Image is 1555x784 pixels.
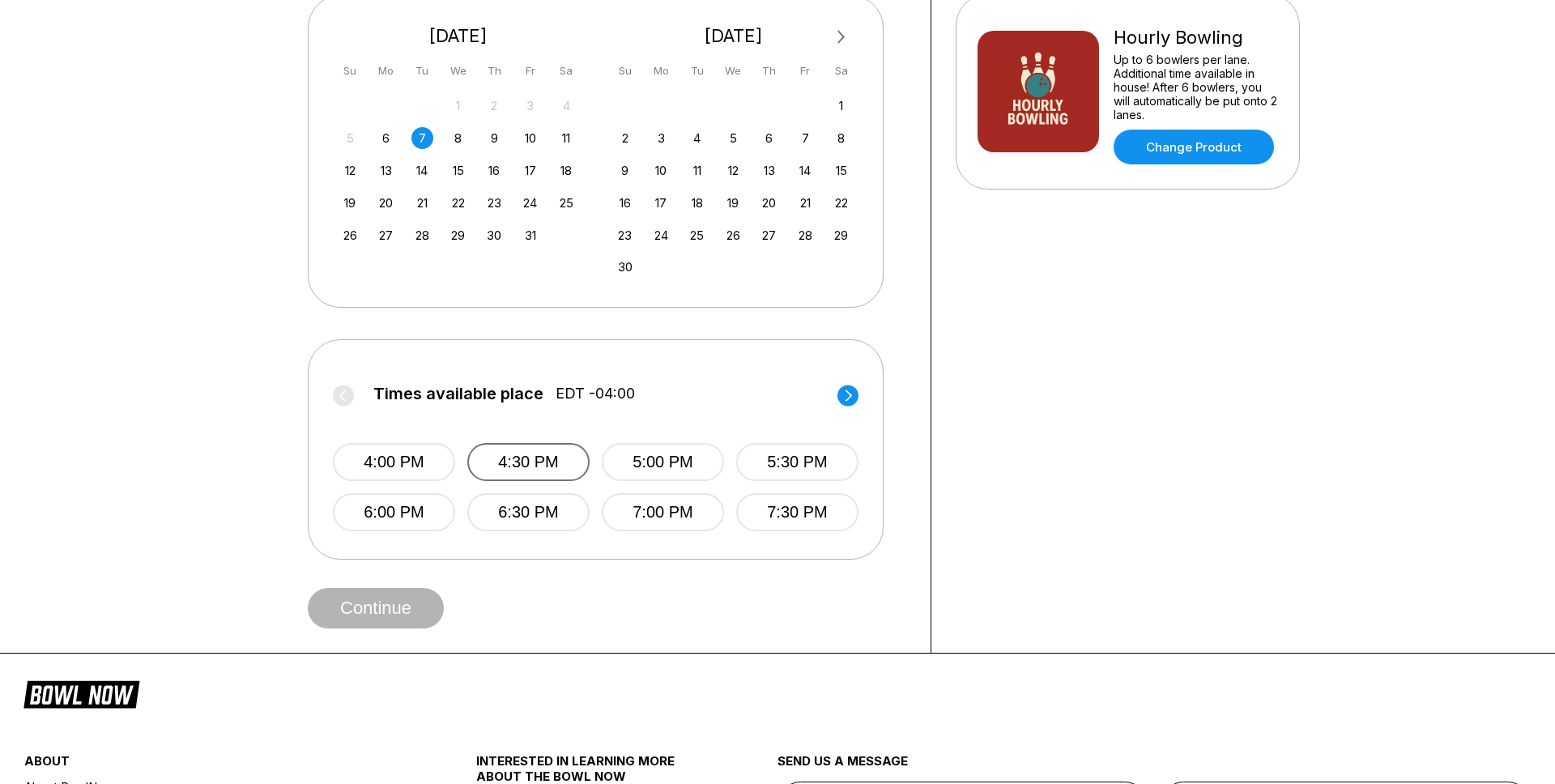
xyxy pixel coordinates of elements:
div: Choose Monday, October 27th, 2025 [375,224,397,246]
button: 4:30 PM [467,443,590,481]
div: Choose Tuesday, November 25th, 2025 [686,224,708,246]
div: Choose Tuesday, October 14th, 2025 [411,160,433,181]
div: month 2025-11 [612,93,855,279]
div: Choose Sunday, October 19th, 2025 [339,192,361,214]
div: Choose Thursday, November 13th, 2025 [758,160,780,181]
div: Th [484,60,505,82]
div: Choose Monday, November 17th, 2025 [650,192,672,214]
div: Mo [375,60,397,82]
div: Not available Sunday, October 5th, 2025 [339,127,361,149]
button: 7:30 PM [736,493,858,531]
div: Choose Friday, November 28th, 2025 [795,224,816,246]
div: Choose Friday, October 24th, 2025 [519,192,541,214]
div: Choose Monday, November 24th, 2025 [650,224,672,246]
div: Choose Saturday, November 22nd, 2025 [830,192,852,214]
div: Sa [830,60,852,82]
div: Tu [411,60,433,82]
div: [DATE] [333,25,584,47]
div: Choose Wednesday, October 29th, 2025 [447,224,469,246]
div: Choose Monday, November 3rd, 2025 [650,127,672,149]
div: Choose Wednesday, October 15th, 2025 [447,160,469,181]
div: Fr [795,60,816,82]
button: 6:00 PM [333,493,455,531]
div: Not available Friday, October 3rd, 2025 [519,95,541,117]
div: Choose Sunday, November 2nd, 2025 [614,127,636,149]
div: Choose Friday, November 21st, 2025 [795,192,816,214]
div: Choose Saturday, October 18th, 2025 [556,160,577,181]
div: Not available Wednesday, October 1st, 2025 [447,95,469,117]
a: Change Product [1114,130,1274,164]
button: 5:30 PM [736,443,858,481]
div: We [722,60,744,82]
div: Choose Sunday, November 16th, 2025 [614,192,636,214]
div: Choose Wednesday, November 5th, 2025 [722,127,744,149]
div: Th [758,60,780,82]
div: Choose Tuesday, November 18th, 2025 [686,192,708,214]
button: 7:00 PM [602,493,724,531]
div: Choose Saturday, November 15th, 2025 [830,160,852,181]
button: 5:00 PM [602,443,724,481]
button: Next Month [829,24,854,50]
div: Choose Monday, November 10th, 2025 [650,160,672,181]
div: Not available Thursday, October 2nd, 2025 [484,95,505,117]
div: Choose Friday, October 31st, 2025 [519,224,541,246]
div: Choose Monday, October 13th, 2025 [375,160,397,181]
div: Choose Thursday, October 23rd, 2025 [484,192,505,214]
div: Choose Monday, October 6th, 2025 [375,127,397,149]
button: 4:00 PM [333,443,455,481]
div: Choose Saturday, November 29th, 2025 [830,224,852,246]
div: Su [614,60,636,82]
div: Choose Wednesday, October 22nd, 2025 [447,192,469,214]
div: Choose Thursday, November 27th, 2025 [758,224,780,246]
div: Choose Thursday, November 20th, 2025 [758,192,780,214]
div: Choose Tuesday, October 21st, 2025 [411,192,433,214]
div: Fr [519,60,541,82]
div: Choose Friday, November 7th, 2025 [795,127,816,149]
div: Choose Sunday, November 9th, 2025 [614,160,636,181]
div: Choose Tuesday, November 4th, 2025 [686,127,708,149]
div: Tu [686,60,708,82]
div: Choose Friday, November 14th, 2025 [795,160,816,181]
div: Choose Tuesday, October 7th, 2025 [411,127,433,149]
div: Choose Monday, October 20th, 2025 [375,192,397,214]
div: Choose Sunday, November 30th, 2025 [614,256,636,278]
div: send us a message [777,753,1531,782]
div: Choose Wednesday, November 19th, 2025 [722,192,744,214]
div: Up to 6 bowlers per lane. Additional time available in house! After 6 bowlers, you will automatic... [1114,53,1278,121]
div: Choose Wednesday, November 12th, 2025 [722,160,744,181]
div: Choose Saturday, November 8th, 2025 [830,127,852,149]
div: Su [339,60,361,82]
div: Choose Sunday, October 12th, 2025 [339,160,361,181]
div: Choose Sunday, October 26th, 2025 [339,224,361,246]
div: Choose Thursday, November 6th, 2025 [758,127,780,149]
div: Choose Thursday, October 30th, 2025 [484,224,505,246]
div: Choose Wednesday, October 8th, 2025 [447,127,469,149]
div: Not available Saturday, October 4th, 2025 [556,95,577,117]
div: Choose Saturday, October 25th, 2025 [556,192,577,214]
span: Times available place [373,385,543,403]
div: Choose Sunday, November 23rd, 2025 [614,224,636,246]
div: Mo [650,60,672,82]
div: Choose Saturday, November 1st, 2025 [830,95,852,117]
div: Choose Thursday, October 9th, 2025 [484,127,505,149]
img: Hourly Bowling [978,31,1099,152]
div: about [24,753,401,777]
div: Choose Tuesday, October 28th, 2025 [411,224,433,246]
div: [DATE] [608,25,859,47]
div: Choose Thursday, October 16th, 2025 [484,160,505,181]
div: Choose Friday, October 17th, 2025 [519,160,541,181]
div: Choose Saturday, October 11th, 2025 [556,127,577,149]
div: Choose Friday, October 10th, 2025 [519,127,541,149]
div: Hourly Bowling [1114,27,1278,49]
div: month 2025-10 [337,93,580,246]
button: 6:30 PM [467,493,590,531]
div: Choose Wednesday, November 26th, 2025 [722,224,744,246]
div: We [447,60,469,82]
div: Sa [556,60,577,82]
span: EDT -04:00 [556,385,635,403]
div: Choose Tuesday, November 11th, 2025 [686,160,708,181]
